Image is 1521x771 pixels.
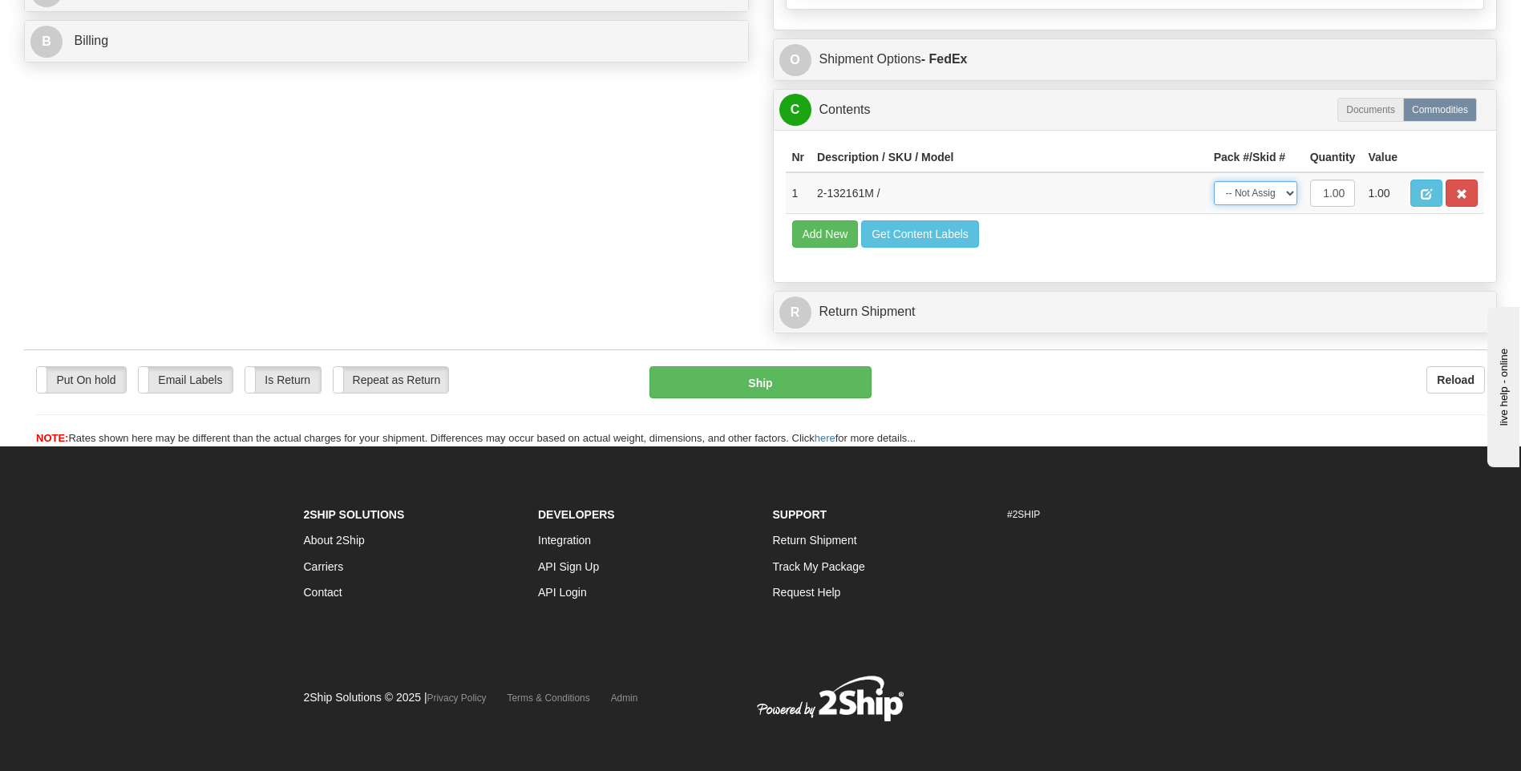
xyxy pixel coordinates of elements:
[74,34,108,47] span: Billing
[779,296,1491,329] a: RReturn Shipment
[30,25,742,58] a: B Billing
[773,534,857,547] a: Return Shipment
[1207,143,1304,172] th: Pack #/Skid #
[773,560,865,573] a: Track My Package
[37,367,126,393] label: Put On hold
[786,143,811,172] th: Nr
[921,52,968,66] strong: - FedEx
[36,432,68,444] span: NOTE:
[538,534,591,547] a: Integration
[304,560,344,573] a: Carriers
[304,534,365,547] a: About 2Ship
[1361,172,1404,214] td: 1.00
[334,367,448,393] label: Repeat as Return
[779,297,811,329] span: R
[304,586,342,599] a: Contact
[649,366,871,398] button: Ship
[773,586,841,599] a: Request Help
[1007,510,1218,520] h6: #2SHIP
[861,220,979,248] button: Get Content Labels
[773,508,827,521] strong: Support
[304,691,487,704] span: 2Ship Solutions © 2025 |
[1403,98,1477,122] label: Commodities
[779,44,811,76] span: O
[779,94,1491,127] a: CContents
[779,43,1491,76] a: OShipment Options- FedEx
[139,367,233,393] label: Email Labels
[1426,366,1485,394] button: Reload
[538,560,599,573] a: API Sign Up
[1304,143,1362,172] th: Quantity
[1484,304,1519,467] iframe: chat widget
[792,220,859,248] button: Add New
[538,508,615,521] strong: Developers
[811,143,1207,172] th: Description / SKU / Model
[24,431,1497,446] div: Rates shown here may be different than the actual charges for your shipment. Differences may occu...
[245,367,321,393] label: Is Return
[427,692,487,704] a: Privacy Policy
[304,508,405,521] strong: 2Ship Solutions
[508,692,590,704] a: Terms & Conditions
[815,432,835,444] a: here
[786,172,811,214] td: 1
[538,586,587,599] a: API Login
[811,172,1207,214] td: 2-132161M /
[30,26,63,58] span: B
[1437,373,1474,386] b: Reload
[12,14,148,26] div: live help - online
[1337,98,1404,122] label: Documents
[611,692,638,704] a: Admin
[1361,143,1404,172] th: Value
[779,94,811,126] span: C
